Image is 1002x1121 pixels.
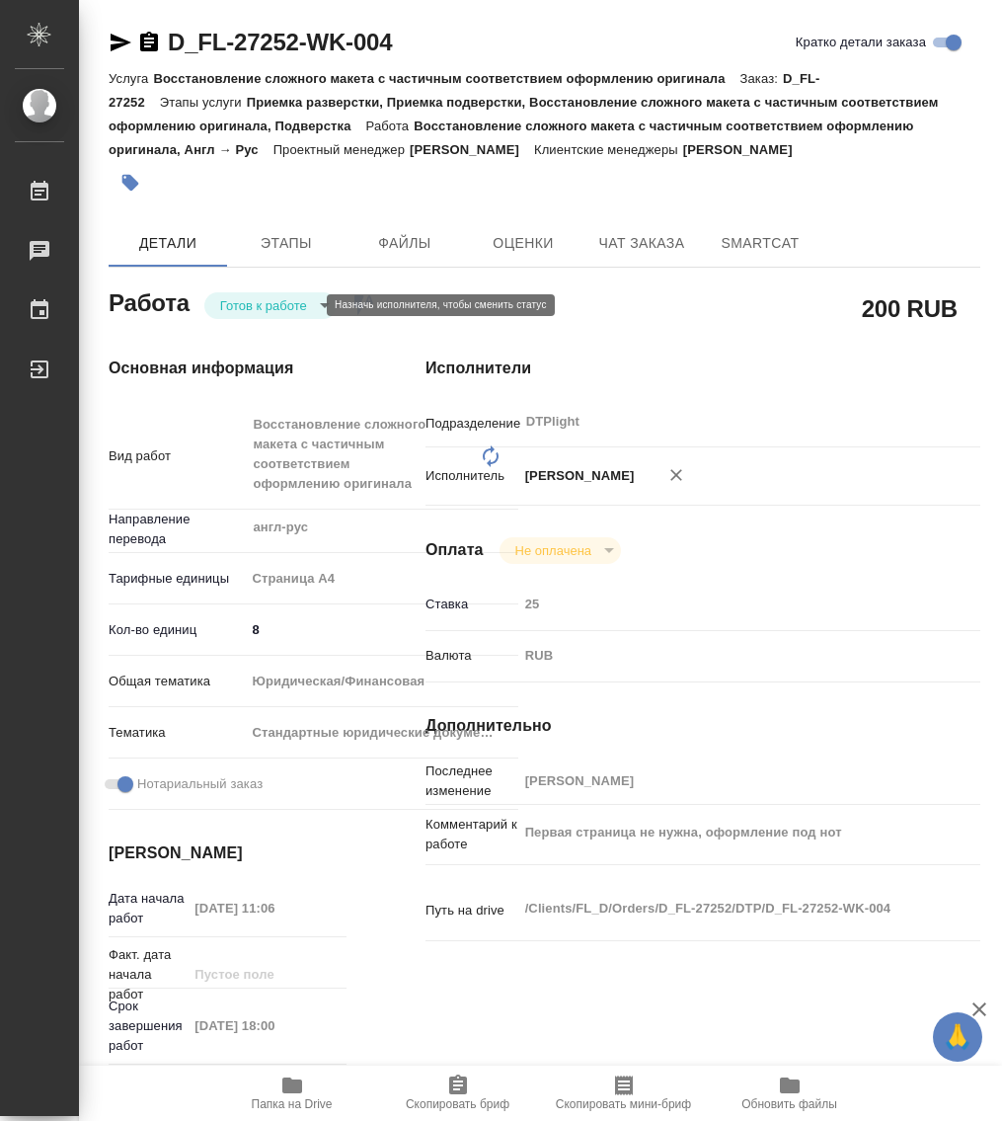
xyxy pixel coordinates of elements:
[109,672,245,691] p: Общая тематика
[476,231,571,256] span: Оценки
[188,960,347,989] input: Пустое поле
[518,816,935,849] textarea: Первая страница не нужна, оформление под нот
[214,297,313,314] button: Готов к работе
[109,283,190,319] h2: Работа
[366,119,415,133] p: Работа
[862,291,958,325] h2: 200 RUB
[741,1097,837,1111] span: Обновить файлы
[425,815,518,854] p: Комментарий к работе
[109,95,939,133] p: Приемка разверстки, Приемка подверстки, Восстановление сложного макета с частичным соответствием ...
[109,889,188,928] p: Дата начала работ
[245,562,518,596] div: Страница А4
[425,538,484,562] h4: Оплата
[655,453,698,497] button: Удалить исполнителя
[425,595,518,614] p: Ставка
[534,142,683,157] p: Клиентские менеджеры
[109,723,245,743] p: Тематика
[109,161,152,204] button: Добавить тэг
[518,466,635,486] p: [PERSON_NAME]
[713,231,808,256] span: SmartCat
[137,31,161,54] button: Скопировать ссылку
[740,71,783,86] p: Заказ:
[137,774,263,794] span: Нотариальный заказ
[245,716,518,750] div: Стандартные юридические документы, договоры, уставы
[796,33,926,52] span: Кратко детали заказа
[707,1066,873,1121] button: Обновить файлы
[683,142,808,157] p: [PERSON_NAME]
[425,714,980,738] h4: Дополнительно
[109,620,245,640] p: Кол-во единиц
[406,1097,509,1111] span: Скопировать бриф
[209,1066,375,1121] button: Папка на Drive
[941,1016,974,1058] span: 🙏
[357,231,452,256] span: Файлы
[245,615,518,644] input: ✎ Введи что-нибудь
[188,1011,347,1040] input: Пустое поле
[509,542,597,559] button: Не оплачена
[153,71,739,86] p: Восстановление сложного макета с частичным соответствием оформлению оригинала
[425,646,518,666] p: Валюта
[518,892,935,925] textarea: /Clients/FL_D/Orders/D_FL-27252/DTP/D_FL-27252-WK-004
[425,357,980,380] h4: Исполнители
[594,231,689,256] span: Чат заказа
[425,761,518,801] p: Последнее изменение
[109,31,132,54] button: Скопировать ссылку для ЯМессенджера
[541,1066,707,1121] button: Скопировать мини-бриф
[109,446,245,466] p: Вид работ
[239,231,334,256] span: Этапы
[252,1097,333,1111] span: Папка на Drive
[109,997,188,1056] p: Срок завершения работ
[120,231,215,256] span: Детали
[375,1066,541,1121] button: Скопировать бриф
[556,1097,691,1111] span: Скопировать мини-бриф
[518,639,935,673] div: RUB
[168,29,392,55] a: D_FL-27252-WK-004
[425,901,518,921] p: Путь на drive
[109,71,153,86] p: Услуга
[109,569,245,589] p: Тарифные единицы
[518,766,935,795] input: Пустое поле
[109,841,347,865] h4: [PERSON_NAME]
[188,894,347,922] input: Пустое поле
[410,142,534,157] p: [PERSON_NAME]
[109,357,347,380] h4: Основная информация
[245,665,518,698] div: Юридическая/Финансовая
[933,1012,982,1062] button: 🙏
[273,142,410,157] p: Проектный менеджер
[204,292,337,319] div: Готов к работе
[500,537,621,564] div: Готов к работе
[518,590,935,618] input: Пустое поле
[109,119,914,157] p: Восстановление сложного макета с частичным соответствием оформлению оригинала, Англ → Рус
[109,945,188,1004] p: Факт. дата начала работ
[160,95,247,110] p: Этапы услуги
[109,510,245,549] p: Направление перевода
